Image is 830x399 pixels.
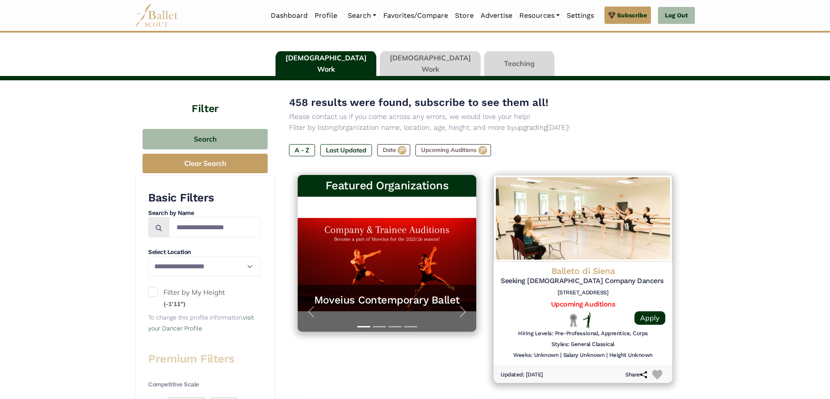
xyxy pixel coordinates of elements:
[501,289,665,297] h6: [STREET_ADDRESS]
[501,265,665,277] h4: Balleto di Siena
[415,144,491,156] label: Upcoming Auditions
[608,10,615,20] img: gem.svg
[501,277,665,286] h5: Seeking [DEMOGRAPHIC_DATA] Company Dancers for the [DATE]-[DATE] Season
[658,7,695,24] a: Log Out
[563,7,598,25] a: Settings
[380,7,452,25] a: Favorites/Compare
[516,7,563,25] a: Resources
[148,352,261,366] h3: Premium Filters
[609,352,653,359] h6: Height Unknown
[148,287,261,309] label: Filter by My Height
[148,380,261,389] h4: Competitive Scale
[625,371,647,379] h6: Share
[289,96,548,109] span: 458 results were found, subscribe to see them all!
[494,175,672,262] img: Logo
[148,248,261,257] h4: Select Location
[404,322,417,332] button: Slide 4
[551,341,614,348] h6: Styles: General Classical
[452,7,477,25] a: Store
[378,51,482,76] li: [DEMOGRAPHIC_DATA] Work
[306,293,468,307] a: Moveius Contemporary Ballet
[583,313,591,328] img: Flat
[143,129,268,149] button: Search
[163,300,186,308] small: (-1'11")
[634,311,665,325] a: Apply
[148,191,261,205] h3: Basic Filters
[320,144,372,156] label: Last Updated
[148,209,261,218] h4: Search by Name
[388,322,402,332] button: Slide 3
[377,144,410,156] label: Date
[568,313,579,327] img: Local
[373,322,386,332] button: Slide 2
[357,322,370,332] button: Slide 1
[289,144,315,156] label: A - Z
[477,7,516,25] a: Advertise
[305,178,469,193] h3: Featured Organizations
[344,7,380,25] a: Search
[135,80,275,116] h4: Filter
[267,7,311,25] a: Dashboard
[482,51,556,76] li: Teaching
[289,111,681,122] p: Please contact us if you come across any errors, we would love your help!
[274,51,378,76] li: [DEMOGRAPHIC_DATA] Work
[563,352,604,359] h6: Salary Unknown
[289,122,681,133] p: Filter by listing/organization name, location, age, height, and more by [DATE]!
[617,10,647,20] span: Subscribe
[518,330,648,337] h6: Hiring Levels: Pre-Professional, Apprentice, Corps
[143,154,268,173] button: Clear Search
[311,7,341,25] a: Profile
[501,371,543,379] h6: Updated: [DATE]
[513,352,558,359] h6: Weeks: Unknown
[652,370,662,380] img: Heart
[560,352,561,359] h6: |
[169,217,261,237] input: Search by names...
[606,352,608,359] h6: |
[604,7,651,24] a: Subscribe
[515,123,547,132] a: upgrading
[551,300,615,308] a: Upcoming Auditions
[148,314,254,332] small: To change this profile information,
